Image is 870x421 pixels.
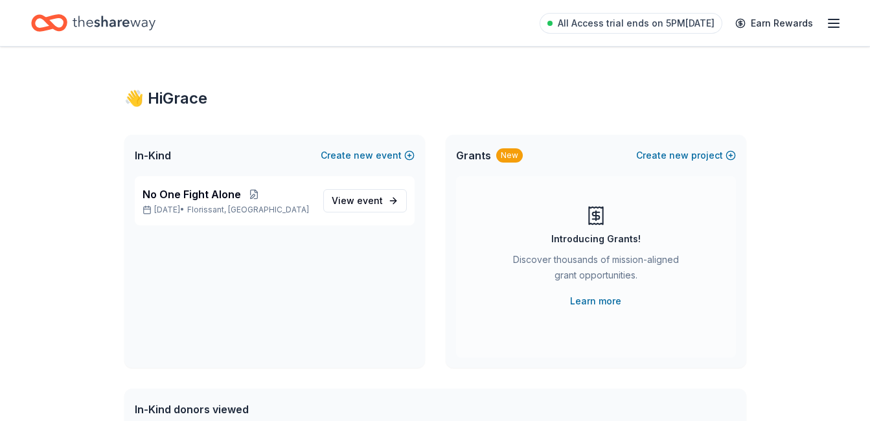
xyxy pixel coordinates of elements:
[456,148,491,163] span: Grants
[143,187,241,202] span: No One Fight Alone
[540,13,722,34] a: All Access trial ends on 5PM[DATE]
[551,231,641,247] div: Introducing Grants!
[135,402,452,417] div: In-Kind donors viewed
[636,148,736,163] button: Createnewproject
[496,148,523,163] div: New
[323,189,407,212] a: View event
[124,88,746,109] div: 👋 Hi Grace
[31,8,155,38] a: Home
[354,148,373,163] span: new
[187,205,309,215] span: Florissant, [GEOGRAPHIC_DATA]
[143,205,313,215] p: [DATE] •
[332,193,383,209] span: View
[508,252,684,288] div: Discover thousands of mission-aligned grant opportunities.
[727,12,821,35] a: Earn Rewards
[135,148,171,163] span: In-Kind
[357,195,383,206] span: event
[669,148,689,163] span: new
[321,148,415,163] button: Createnewevent
[558,16,715,31] span: All Access trial ends on 5PM[DATE]
[570,293,621,309] a: Learn more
